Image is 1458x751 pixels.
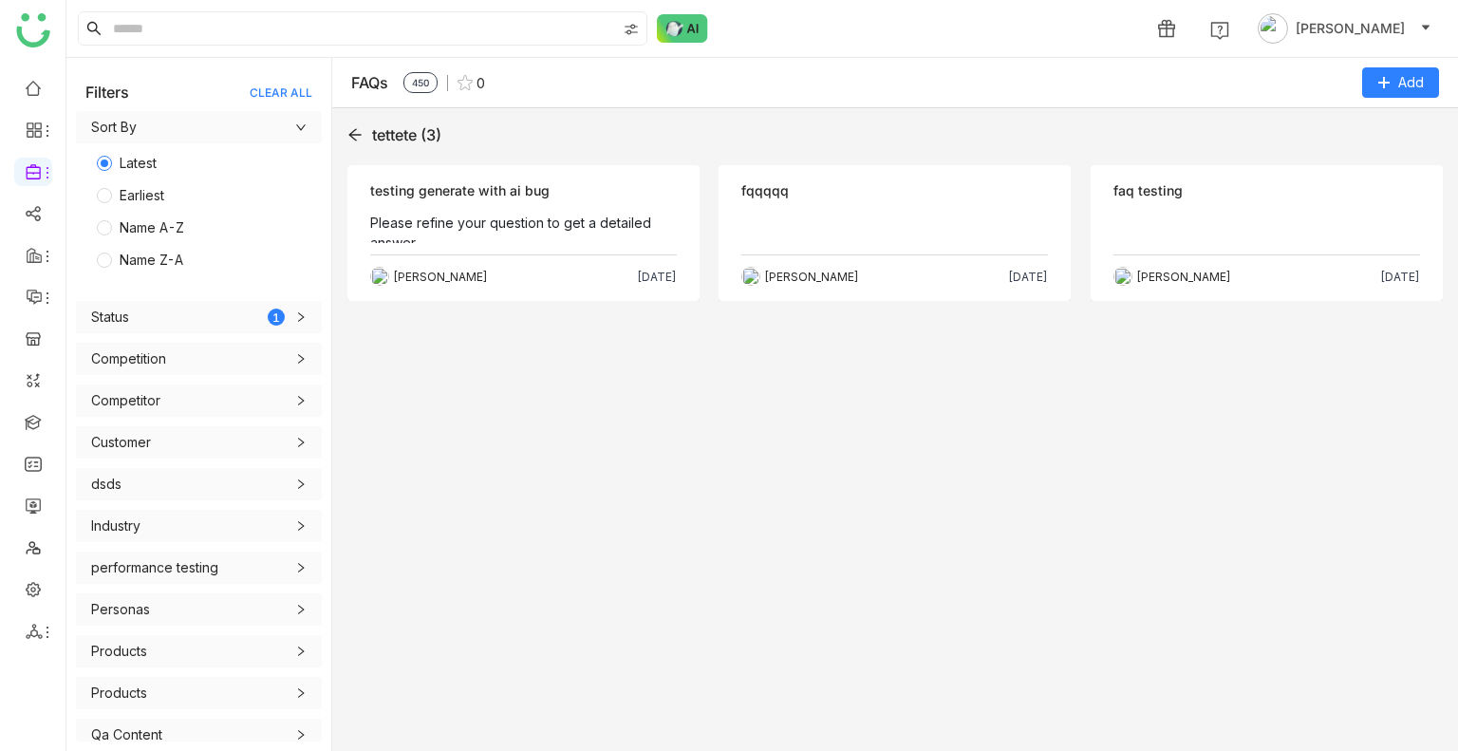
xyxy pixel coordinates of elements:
div: Competitor [76,385,322,417]
div: faq testing [1113,180,1420,201]
div: [DATE] [1380,270,1420,284]
div: Status [91,307,129,328]
button: [PERSON_NAME] [1254,13,1435,44]
div: Products [76,677,322,709]
span: Name Z-A [112,250,191,271]
img: ask-buddy-normal.svg [657,14,708,43]
div: Customer [91,432,151,453]
img: 684a9b3fde261c4b36a3d19f [741,267,760,286]
div: Personas [91,599,150,620]
div: Status1 [76,301,322,333]
div: Qa Content [91,724,162,745]
div: Products [91,641,147,662]
div: Customer [76,426,322,459]
img: favourite.svg [458,75,473,90]
span: 0 [477,75,485,91]
img: help.svg [1210,21,1229,40]
div: Competition [91,348,166,369]
div: [DATE] [1009,270,1049,284]
div: Qa Content [76,719,322,751]
div: [PERSON_NAME] [393,270,488,284]
img: avatar [1258,13,1288,44]
div: Personas [76,593,322,626]
div: Competitor [91,390,160,411]
div: fqqqqq [741,180,1048,201]
img: 684a9b3fde261c4b36a3d19f [1113,267,1132,286]
p: Please refine your question to get a detailed answer. [370,213,677,253]
div: Industry [76,510,322,542]
div: dsds [91,474,121,495]
button: Add [1362,67,1439,98]
div: [DATE] [637,270,677,284]
span: Add [1398,72,1424,93]
div: FAQs [351,73,388,92]
div: performance testing [76,552,322,584]
div: dsds [76,468,322,500]
span: Earliest [112,185,172,206]
div: performance testing [91,557,218,578]
span: Latest [112,153,164,174]
div: 1 [268,309,285,326]
span: Name A-Z [112,217,192,238]
img: 684a9b3fde261c4b36a3d19f [370,267,389,286]
div: Industry [91,516,140,536]
div: CLEAR ALL [250,85,312,100]
div: Sort By [76,111,322,143]
div: testing generate with ai bug [370,180,677,201]
div: [PERSON_NAME] [1136,270,1231,284]
span: Sort By [91,117,307,138]
div: [PERSON_NAME] [764,270,859,284]
img: search-type.svg [624,22,639,37]
div: Competition [76,343,322,375]
div: Filters [85,83,129,102]
div: Products [76,635,322,667]
span: [PERSON_NAME] [1296,18,1405,39]
div: Products [91,683,147,704]
img: logo [16,13,50,47]
span: 450 [403,72,438,93]
div: tettete (3) [372,123,441,146]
